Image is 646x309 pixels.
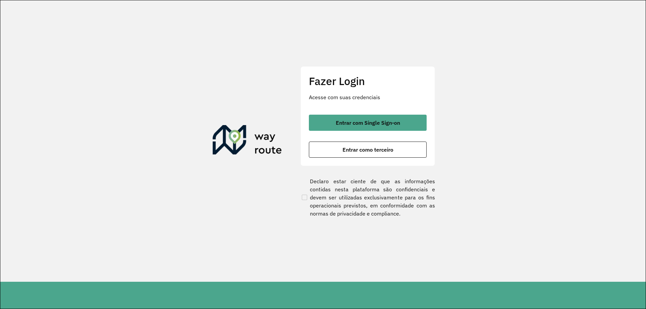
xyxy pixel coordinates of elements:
h2: Fazer Login [309,75,427,87]
label: Declaro estar ciente de que as informações contidas nesta plataforma são confidenciais e devem se... [300,177,435,218]
span: Entrar como terceiro [343,147,393,152]
button: button [309,115,427,131]
span: Entrar com Single Sign-on [336,120,400,125]
img: Roteirizador AmbevTech [213,125,282,157]
p: Acesse com suas credenciais [309,93,427,101]
button: button [309,142,427,158]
